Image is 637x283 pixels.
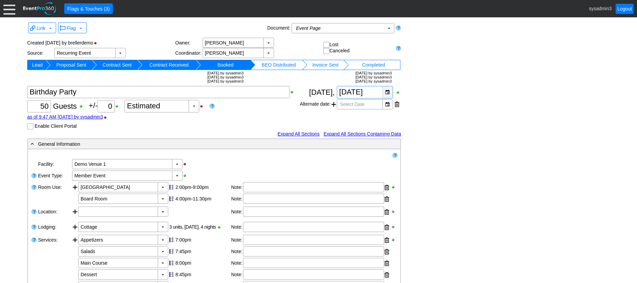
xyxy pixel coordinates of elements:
span: General Information [38,141,80,147]
div: 4:00pm-11:30pm [175,196,229,201]
td: Change status to Lead [29,60,46,70]
i: Event Page [296,25,321,31]
div: Remove service [384,247,389,257]
span: sysadmin3 [589,5,612,11]
div: Remove lodging [384,222,389,232]
div: Event Type: [37,170,71,181]
img: EventPro360 [22,1,57,16]
td: [DATE] by sysadmin3 [DATE] by sysadmin3 [DATE] by sysadmin3 [201,70,251,84]
div: Created [DATE] by brellerdemo [27,38,175,48]
td: Change status to Booked [201,60,251,70]
span: [DATE], [309,88,334,96]
div: Hide Facility when printing; click to show Facility when printing. [183,162,190,166]
div: Hide Guest Count Stamp when printing; click to show Guest Count Stamp when printing. [103,115,111,120]
div: Note: [231,182,243,193]
div: Show this item on timeline; click to toggle [168,246,174,257]
div: Facility: [37,158,71,170]
div: Alternate date: [300,99,401,110]
span: Add another alternate date [331,99,336,109]
label: Enable Client Portal [35,123,77,129]
div: Edit start & end times [174,269,230,280]
a: Expand All Sections Containing Data [324,131,401,137]
div: 3 units, [DATE], 4 nights [168,222,217,232]
td: Change status to Contract Sent [97,60,137,70]
span: +/- [89,101,124,110]
div: Add lodging (or copy when double-clicked) [72,222,78,233]
div: 7:45pm [175,249,229,254]
div: Note: [231,235,243,246]
div: Note: [231,258,243,269]
div: Edit start & end times [174,258,230,268]
div: Lodging: [37,221,71,234]
div: 8:00pm [175,260,229,266]
td: [DATE] by sysadmin3 [DATE] by sysadmin3 [DATE] by sysadmin3 [349,70,398,84]
span: Flags & Touches (3) [66,5,111,12]
div: Show this item on timeline; click to toggle [168,269,174,280]
div: Remove this date [395,99,399,109]
span: Flag [67,25,76,31]
div: Show this item on timeline; click to toggle [168,182,174,192]
td: Change status to Invoice Sent [307,60,344,70]
span: Link [30,24,53,32]
div: Show Services when printing; click to hide Services when printing. [391,237,397,242]
div: Show Room Use when printing; click to hide Room Use when printing. [391,185,397,190]
div: Show Guest Count when printing; click to hide Guest Count when printing. [79,104,87,109]
div: Remove service [384,270,389,280]
div: Add room [72,182,78,205]
div: Note: [231,222,243,233]
div: Show this item on timeline; click to toggle [168,258,174,268]
div: Show Plus/Minus Count when printing; click to hide Plus/Minus Count when printing. [115,104,122,109]
div: Document: [266,23,292,35]
div: Remove room [384,182,389,193]
div: Coordinator: [175,50,203,56]
a: Logout [616,4,634,14]
div: Source: [27,50,54,56]
div: Hide Status Bar when printing; click to show Status Bar when printing. [93,41,101,46]
div: Menu: Click or 'Crtl+M' to toggle menu open/close [3,3,15,15]
div: Room Use: [37,181,71,206]
td: Change status to Contract Received [142,60,196,70]
div: Remove room [384,194,389,204]
span: Flag [60,24,84,32]
div: Show Lodging when printing; click to hide Lodging when printing. [391,225,397,229]
div: Show this item on timeline; click to toggle [168,235,174,245]
div: Edit start & end times [174,235,230,245]
div: Edit start & end times [174,246,230,257]
div: Show lodging details when printing; click to hide lodging details when printing. [217,225,221,230]
div: Note: [231,246,243,257]
div: Note: [231,207,243,217]
div: Owner: [175,40,203,46]
div: Remove location [384,207,389,217]
span: Select Date [339,100,366,109]
div: Show this item on timeline; click to toggle [168,194,174,204]
div: Show Event Title when printing; click to hide Event Title when printing. [290,90,297,94]
td: Change status to Completed [349,60,398,70]
div: Add room [72,207,78,220]
div: Show Location when printing; click to hide Location when printing. [391,209,397,214]
div: Remove service [384,258,389,268]
span: Link [37,25,46,31]
a: as of 9:47 AM [DATE] by sysadmin3 [27,114,103,120]
a: Expand All Sections [277,131,320,137]
div: Note: [231,269,243,280]
div: Remove service [384,235,389,245]
div: Location: [37,206,71,221]
div: Note: [231,194,243,205]
div: General Information [29,140,371,148]
div: Hide Guest Count Status when printing; click to show Guest Count Status when printing. [199,104,207,109]
div: Show Event Date when printing; click to hide Event Date when printing. [396,90,401,95]
div: Show Event Type when printing; click to hide Event Type when printing. [183,173,190,178]
div: 2:00pm-9:00pm [175,184,229,190]
td: Change status to Proposal Sent [51,60,92,70]
div: Edit start & end times [174,194,230,204]
td: Change status to BEO Distributed [255,60,302,70]
span: Guests [53,102,77,110]
div: Lost Canceled [323,42,393,54]
div: 8:45pm [175,272,229,277]
div: 7:00pm [175,237,229,243]
div: Edit start & end times [174,182,230,192]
